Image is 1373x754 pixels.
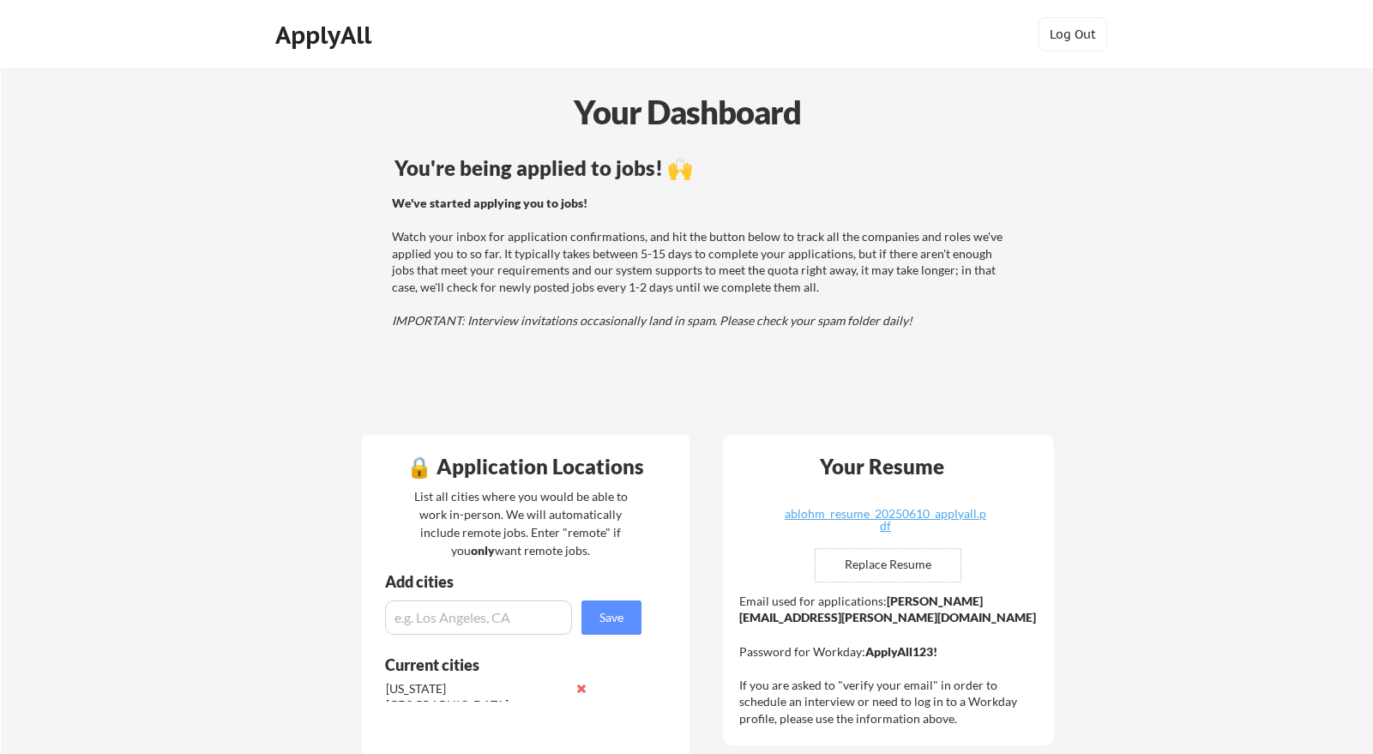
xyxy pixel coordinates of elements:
div: Add cities [385,574,646,589]
a: ablohm_resume_20250610_applyall.pdf [784,508,988,534]
strong: ApplyAll123! [865,644,937,659]
div: Your Dashboard [2,87,1373,136]
button: Log Out [1039,17,1107,51]
div: Watch your inbox for application confirmations, and hit the button below to track all the compani... [392,195,1010,329]
div: Current cities [385,657,623,673]
em: IMPORTANT: Interview invitations occasionally land in spam. Please check your spam folder daily! [392,313,912,328]
div: [US_STATE][GEOGRAPHIC_DATA] [386,680,567,714]
input: e.g. Los Angeles, CA [385,600,572,635]
div: Your Resume [798,456,967,477]
div: List all cities where you would be able to work in-person. We will automatically include remote j... [403,487,639,559]
strong: We've started applying you to jobs! [392,196,587,210]
div: ablohm_resume_20250610_applyall.pdf [784,508,988,532]
div: ApplyAll [275,21,376,50]
strong: only [471,543,495,558]
strong: [PERSON_NAME][EMAIL_ADDRESS][PERSON_NAME][DOMAIN_NAME] [739,594,1036,625]
button: Save [581,600,641,635]
div: 🔒 Application Locations [366,456,685,477]
div: You're being applied to jobs! 🙌 [394,158,1013,178]
div: Email used for applications: Password for Workday: If you are asked to "verify your email" in ord... [739,593,1042,727]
